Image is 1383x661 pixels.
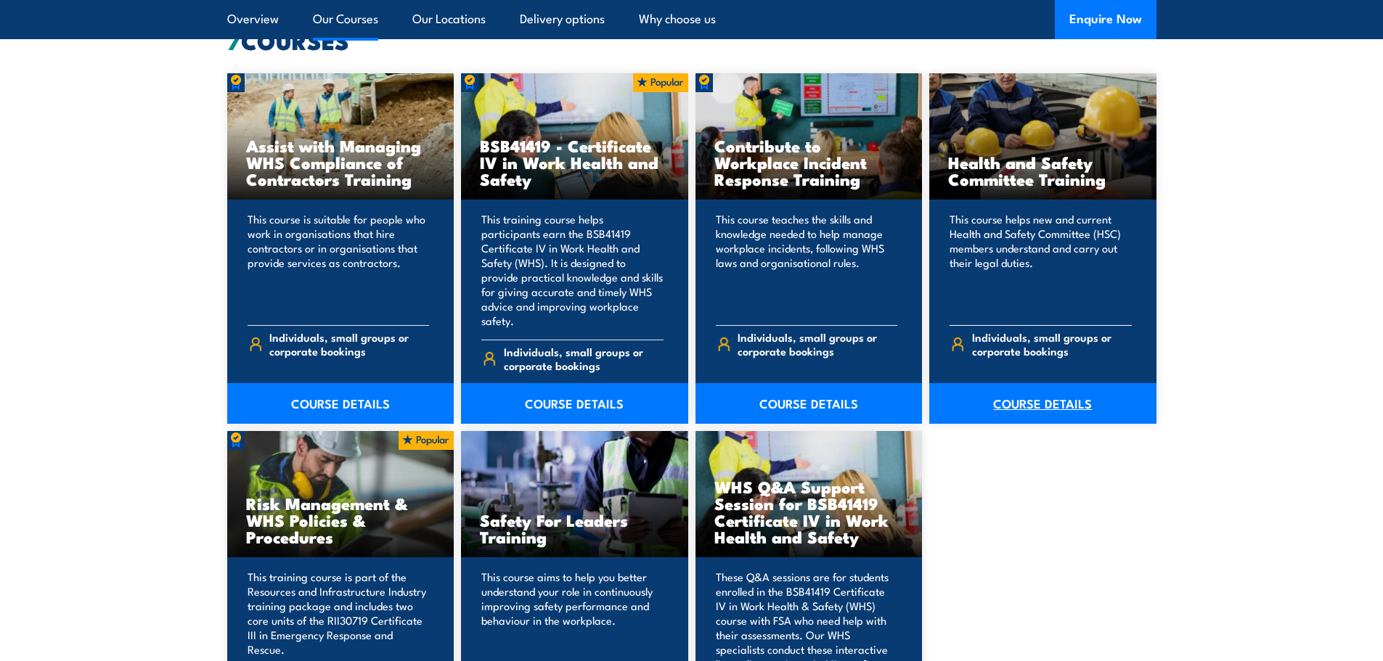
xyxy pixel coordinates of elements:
[461,383,688,424] a: COURSE DETAILS
[950,212,1132,313] p: This course helps new and current Health and Safety Committee (HSC) members understand and carry ...
[714,478,904,545] h3: WHS Q&A Support Session for BSB41419 Certificate IV in Work Health and Safety
[227,383,454,424] a: COURSE DETAILS
[481,212,664,328] p: This training course helps participants earn the BSB41419 Certificate IV in Work Health and Safet...
[269,330,429,358] span: Individuals, small groups or corporate bookings
[695,383,923,424] a: COURSE DETAILS
[929,383,1156,424] a: COURSE DETAILS
[227,30,1156,50] h2: COURSES
[248,212,430,313] p: This course is suitable for people who work in organisations that hire contractors or in organisa...
[948,154,1138,187] h3: Health and Safety Committee Training
[714,137,904,187] h3: Contribute to Workplace Incident Response Training
[480,512,669,545] h3: Safety For Leaders Training
[738,330,897,358] span: Individuals, small groups or corporate bookings
[246,137,436,187] h3: Assist with Managing WHS Compliance of Contractors Training
[246,495,436,545] h3: Risk Management & WHS Policies & Procedures
[972,330,1132,358] span: Individuals, small groups or corporate bookings
[480,137,669,187] h3: BSB41419 - Certificate IV in Work Health and Safety
[504,345,664,372] span: Individuals, small groups or corporate bookings
[227,22,241,58] strong: 7
[716,212,898,313] p: This course teaches the skills and knowledge needed to help manage workplace incidents, following...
